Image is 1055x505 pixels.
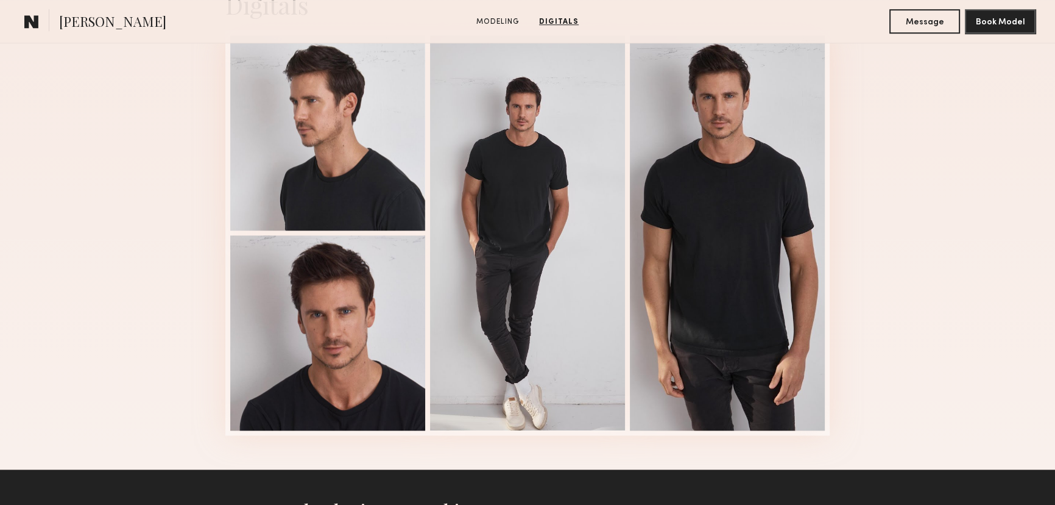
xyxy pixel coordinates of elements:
a: Digitals [534,16,584,27]
span: [PERSON_NAME] [59,12,166,34]
a: Modeling [471,16,524,27]
button: Book Model [965,9,1036,34]
a: Book Model [965,16,1036,26]
button: Message [889,9,960,34]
